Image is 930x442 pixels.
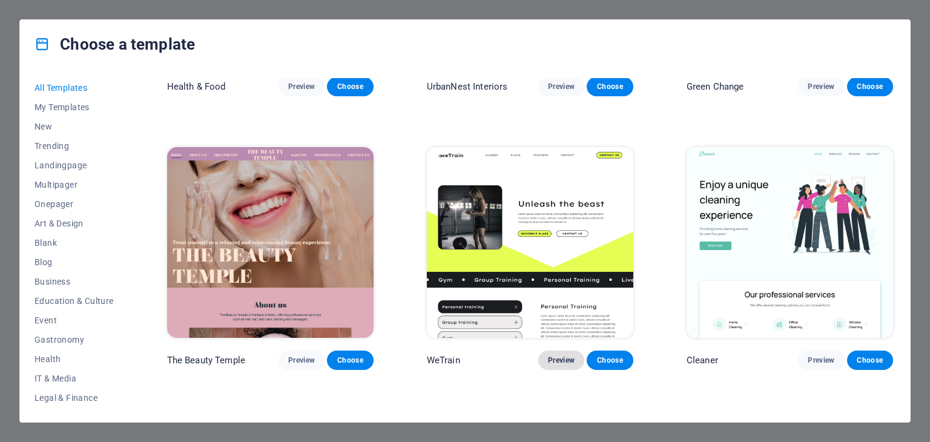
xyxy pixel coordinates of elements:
[35,35,195,54] h4: Choose a template
[35,83,114,93] span: All Templates
[847,351,893,370] button: Choose
[35,122,114,131] span: New
[35,315,114,325] span: Event
[847,77,893,96] button: Choose
[596,82,623,91] span: Choose
[35,97,114,117] button: My Templates
[288,82,315,91] span: Preview
[35,272,114,291] button: Business
[687,81,744,93] p: Green Change
[35,214,114,233] button: Art & Design
[35,78,114,97] button: All Templates
[167,81,226,93] p: Health & Food
[35,330,114,349] button: Gastronomy
[587,77,633,96] button: Choose
[687,354,718,366] p: Cleaner
[808,82,834,91] span: Preview
[35,354,114,364] span: Health
[327,77,373,96] button: Choose
[548,355,575,365] span: Preview
[35,369,114,388] button: IT & Media
[35,141,114,151] span: Trending
[857,355,883,365] span: Choose
[35,233,114,252] button: Blank
[35,252,114,272] button: Blog
[35,180,114,190] span: Multipager
[35,117,114,136] button: New
[35,194,114,214] button: Onepager
[35,136,114,156] button: Trending
[587,351,633,370] button: Choose
[167,354,245,366] p: The Beauty Temple
[337,355,363,365] span: Choose
[427,81,508,93] p: UrbanNest Interiors
[596,355,623,365] span: Choose
[427,354,460,366] p: WeTrain
[288,355,315,365] span: Preview
[35,219,114,228] span: Art & Design
[808,355,834,365] span: Preview
[35,296,114,306] span: Education & Culture
[167,147,374,337] img: The Beauty Temple
[35,349,114,369] button: Health
[35,291,114,311] button: Education & Culture
[35,374,114,383] span: IT & Media
[857,82,883,91] span: Choose
[538,77,584,96] button: Preview
[279,351,325,370] button: Preview
[35,335,114,345] span: Gastronomy
[687,147,893,337] img: Cleaner
[548,82,575,91] span: Preview
[35,277,114,286] span: Business
[35,199,114,209] span: Onepager
[35,388,114,407] button: Legal & Finance
[798,351,844,370] button: Preview
[35,311,114,330] button: Event
[337,82,363,91] span: Choose
[35,393,114,403] span: Legal & Finance
[798,77,844,96] button: Preview
[427,147,633,337] img: WeTrain
[35,238,114,248] span: Blank
[35,257,114,267] span: Blog
[35,175,114,194] button: Multipager
[279,77,325,96] button: Preview
[35,102,114,112] span: My Templates
[538,351,584,370] button: Preview
[35,156,114,175] button: Landingpage
[327,351,373,370] button: Choose
[35,160,114,170] span: Landingpage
